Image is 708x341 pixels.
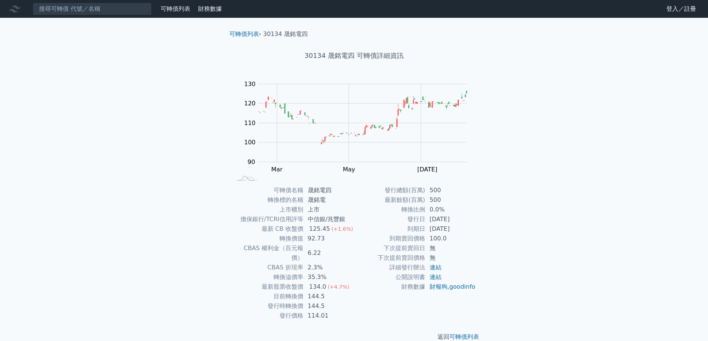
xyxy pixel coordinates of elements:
li: › [229,30,261,39]
tspan: 90 [248,158,255,165]
td: 轉換標的名稱 [232,195,303,205]
td: 中信銀/兆豐銀 [303,214,354,224]
td: 晟銘電四 [303,186,354,195]
td: 詳細發行辦法 [354,263,425,272]
g: Chart [240,81,478,188]
td: , [425,282,476,292]
a: 連結 [430,264,442,271]
td: 92.73 [303,234,354,243]
td: 財務數據 [354,282,425,292]
td: 下次提前賣回日 [354,243,425,253]
tspan: 100 [244,139,256,146]
td: 發行總額(百萬) [354,186,425,195]
td: 無 [425,253,476,263]
td: 最新 CB 收盤價 [232,224,303,234]
td: [DATE] [425,224,476,234]
td: 500 [425,195,476,205]
a: 連結 [430,273,442,281]
a: 財報狗 [430,283,447,290]
td: 100.0 [425,234,476,243]
h1: 30134 晟銘電四 可轉債詳細資訊 [223,50,485,61]
span: (+4.7%) [328,284,349,290]
td: 最新餘額(百萬) [354,195,425,205]
td: 發行價格 [232,311,303,321]
tspan: 110 [244,119,256,127]
tspan: 130 [244,81,256,88]
td: 擔保銀行/TCRI信用評等 [232,214,303,224]
td: 公開說明書 [354,272,425,282]
a: goodinfo [449,283,475,290]
td: 144.5 [303,301,354,311]
td: 0.0% [425,205,476,214]
tspan: [DATE] [417,166,437,173]
td: 144.5 [303,292,354,301]
div: 125.45 [308,224,332,234]
tspan: 120 [244,100,256,107]
td: CBAS 折現率 [232,263,303,272]
a: 登入／註冊 [660,3,702,15]
td: 下次提前賣回價格 [354,253,425,263]
li: 30134 晟銘電四 [263,30,308,39]
td: [DATE] [425,214,476,224]
span: (+1.6%) [332,226,353,232]
td: 到期賣回價格 [354,234,425,243]
td: 晟銘電 [303,195,354,205]
td: 無 [425,243,476,253]
td: 114.01 [303,311,354,321]
td: 轉換價值 [232,234,303,243]
td: 2.3% [303,263,354,272]
div: 134.0 [308,282,328,292]
td: 上市 [303,205,354,214]
td: 轉換溢價率 [232,272,303,282]
a: 財務數據 [198,5,222,12]
tspan: May [343,166,355,173]
a: 可轉債列表 [449,333,479,340]
td: 發行日 [354,214,425,224]
input: 搜尋可轉債 代號／名稱 [33,3,152,15]
a: 可轉債列表 [161,5,190,12]
td: 發行時轉換價 [232,301,303,311]
a: 可轉債列表 [229,30,259,37]
td: 500 [425,186,476,195]
td: 到期日 [354,224,425,234]
tspan: Mar [271,166,283,173]
td: 可轉債名稱 [232,186,303,195]
td: CBAS 權利金（百元報價） [232,243,303,263]
td: 轉換比例 [354,205,425,214]
td: 上市櫃別 [232,205,303,214]
td: 6.22 [303,243,354,263]
td: 目前轉換價 [232,292,303,301]
td: 35.3% [303,272,354,282]
td: 最新股票收盤價 [232,282,303,292]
